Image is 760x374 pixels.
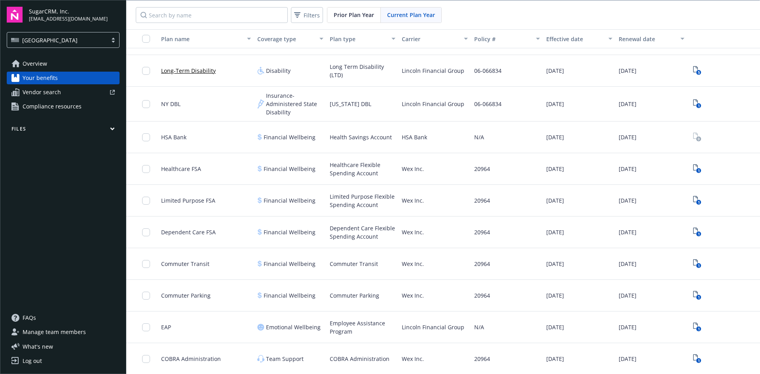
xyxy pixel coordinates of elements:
button: Plan type [327,29,399,48]
div: Plan type [330,35,387,43]
a: View Plan Documents [691,258,703,270]
span: [DATE] [546,100,564,108]
span: Financial Wellbeing [264,133,315,141]
span: Filters [304,11,320,19]
span: 06-066834 [474,100,502,108]
span: Limited Purpose FSA [161,196,215,205]
input: Toggle Row Selected [142,133,150,141]
span: 20964 [474,260,490,268]
span: [GEOGRAPHIC_DATA] [22,36,78,44]
span: Vendor search [23,86,61,99]
a: View Plan Documents [691,163,703,175]
span: HSA Bank [402,133,427,141]
span: Wex Inc. [402,260,424,268]
span: Financial Wellbeing [264,260,315,268]
div: Coverage type [257,35,315,43]
span: [EMAIL_ADDRESS][DOMAIN_NAME] [29,15,108,23]
span: Overview [23,57,47,70]
span: Financial Wellbeing [264,165,315,173]
input: Toggle Row Selected [142,100,150,108]
span: Disability [266,66,291,75]
a: Your benefits [7,72,120,84]
span: [DATE] [619,100,636,108]
button: Coverage type [254,29,327,48]
div: Plan name [161,35,242,43]
span: Long Term Disability (LTD) [330,63,396,79]
div: Carrier [402,35,459,43]
div: Effective date [546,35,604,43]
span: 06-066834 [474,66,502,75]
a: Long-Term Disability [161,66,216,75]
input: Toggle Row Selected [142,67,150,75]
text: 1 [697,168,699,173]
span: Limited Purpose Flexible Spending Account [330,192,396,209]
button: Carrier [399,29,471,48]
a: View Plan Documents [691,65,703,77]
span: View Plan Documents [691,131,703,144]
img: navigator-logo.svg [7,7,23,23]
span: [DATE] [546,66,564,75]
span: Financial Wellbeing [264,228,315,236]
span: Dependent Care Flexible Spending Account [330,224,396,241]
span: Financial Wellbeing [264,196,315,205]
span: [DATE] [619,260,636,268]
div: Policy # [474,35,532,43]
span: [GEOGRAPHIC_DATA] [11,36,103,44]
span: Commuter Transit [330,260,378,268]
span: Wex Inc. [402,165,424,173]
span: [DATE] [619,133,636,141]
button: Renewal date [616,29,688,48]
span: Healthcare Flexible Spending Account [330,161,396,177]
a: View Plan Documents [691,98,703,110]
span: [DATE] [546,228,564,236]
a: View Plan Documents [691,226,703,239]
span: Insurance-Administered State Disability [266,91,323,116]
span: [US_STATE] DBL [330,100,371,108]
span: [DATE] [619,66,636,75]
span: Lincoln Financial Group [402,100,464,108]
button: Filters [291,7,323,23]
a: Compliance resources [7,100,120,113]
span: Lincoln Financial Group [402,66,464,75]
span: Wex Inc. [402,228,424,236]
span: Compliance resources [23,100,82,113]
span: 20964 [474,196,490,205]
input: Search by name [136,7,288,23]
span: [DATE] [546,196,564,205]
a: View Plan Documents [691,194,703,207]
span: [DATE] [546,165,564,173]
text: 1 [697,103,699,108]
a: Vendor search [7,86,120,99]
span: Healthcare FSA [161,165,201,173]
span: 20964 [474,228,490,236]
input: Select all [142,35,150,43]
button: Effective date [543,29,616,48]
button: Files [7,125,120,135]
input: Toggle Row Selected [142,228,150,236]
input: Toggle Row Selected [142,197,150,205]
span: Health Savings Account [330,133,392,141]
text: 1 [697,263,699,268]
span: HSA Bank [161,133,186,141]
span: [DATE] [546,133,564,141]
span: Prior Plan Year [334,11,374,19]
span: Current Plan Year [387,11,435,19]
span: Wex Inc. [402,196,424,205]
span: SugarCRM, Inc. [29,7,108,15]
span: Filters [293,9,321,21]
text: 5 [697,70,699,75]
button: Policy # [471,29,543,48]
span: 20964 [474,165,490,173]
span: [DATE] [546,260,564,268]
div: Renewal date [619,35,676,43]
a: Overview [7,57,120,70]
text: 1 [697,232,699,237]
span: [DATE] [619,228,636,236]
span: Your benefits [23,72,58,84]
span: Commuter Transit [161,260,209,268]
